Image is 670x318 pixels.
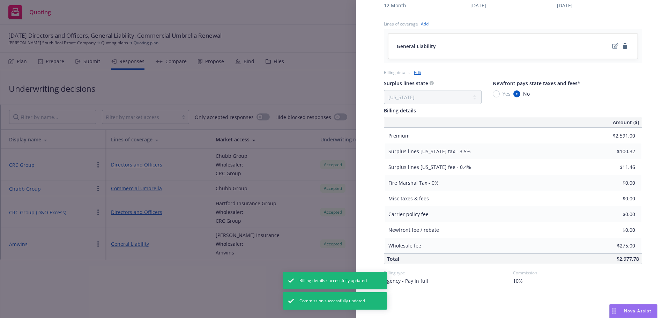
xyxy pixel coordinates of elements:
a: Edit [414,69,421,76]
div: Billing type [384,270,513,276]
span: Carrier policy fee [388,211,429,217]
span: 10% [513,277,523,284]
button: [DATE] [470,2,486,9]
span: Billing details successfully updated [299,278,367,284]
span: Misc taxes & fees [388,195,429,202]
a: edit [611,42,619,50]
span: Premium [388,132,410,139]
input: 0.00 [594,162,639,172]
span: Fire Marshal Tax - 0% [388,179,439,186]
span: Surplus lines state [384,80,428,87]
input: 0.00 [594,193,639,204]
span: Nova Assist [624,308,652,314]
button: [DATE] [557,2,573,9]
a: remove [621,42,629,50]
input: No [513,90,520,97]
input: 0.00 [594,131,639,141]
input: 0.00 [594,146,639,157]
button: Nova Assist [609,304,657,318]
span: Surplus lines [US_STATE] tax - 3.5% [388,148,471,155]
input: Yes [493,90,500,97]
span: Wholesale fee [388,242,421,249]
span: Newfront pays state taxes and fees* [493,80,580,87]
span: $2,977.78 [617,256,639,262]
span: Amount ($) [613,119,639,126]
span: Newfront fee / rebate [388,227,439,233]
span: Commission successfully updated [299,298,365,304]
div: Billing details [384,69,410,75]
span: Yes [502,90,511,97]
input: 0.00 [594,209,639,220]
div: Billing details [384,107,642,114]
input: 0.00 [594,241,639,251]
input: 0.00 [594,178,639,188]
div: Lines of coverage [384,21,418,27]
span: General Liability [397,43,436,50]
button: 12 Month [384,2,406,9]
span: Total [387,256,399,262]
input: 0.00 [594,225,639,235]
div: Commission [513,270,642,276]
span: Agency - Pay in full [384,277,428,284]
span: No [523,90,530,97]
span: Surplus lines [US_STATE] fee - 0.4% [388,164,471,170]
div: Drag to move [610,304,618,318]
a: Add [421,20,429,28]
